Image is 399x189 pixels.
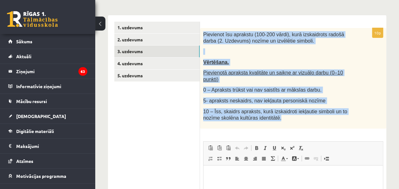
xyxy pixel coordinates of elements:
[8,139,87,153] a: Maksājumi
[114,22,200,33] a: 1. uzdevums
[6,6,173,13] body: Визуальный текстовый редактор, wiswyg-editor-user-answer-47433916334040
[261,144,270,152] a: Курсив (Ctrl+I)
[252,144,261,152] a: Полужирный (Ctrl+B)
[290,154,301,163] a: Цвет фона
[372,28,383,38] p: 10p
[8,64,87,79] a: Ziņojumi63
[206,144,215,152] a: Вставить (Ctrl+V)
[114,45,200,57] a: 3. uzdevums
[8,49,87,64] a: Aktuāli
[16,53,31,59] span: Aktuāli
[8,169,87,183] a: Motivācijas programma
[224,154,233,163] a: Цитата
[7,11,58,27] a: Rīgas 1. Tālmācības vidusskola
[233,144,242,152] a: Отменить (Ctrl+Z)
[250,154,259,163] a: По правому краю
[16,139,87,153] legend: Maksājumi
[16,98,47,104] span: Mācību resursi
[16,113,66,119] span: [DEMOGRAPHIC_DATA]
[322,154,331,163] a: Вставить разрыв страницы для печати
[311,154,320,163] a: Убрать ссылку
[16,38,32,44] span: Sākums
[233,154,242,163] a: По левому краю
[296,144,305,152] a: Убрать форматирование
[259,154,268,163] a: По ширине
[8,34,87,49] a: Sākums
[203,87,322,93] span: 0 – Apraksts trūkst vai nav saistīts ar mākslas darbu.
[270,144,279,152] a: Подчеркнутый (Ctrl+U)
[224,144,233,152] a: Вставить из Word
[114,34,200,45] a: 2. uzdevums
[8,94,87,108] a: Mācību resursi
[215,144,224,152] a: Вставить только текст (Ctrl+Shift+V)
[203,59,229,65] span: Vērtēšana.
[268,154,277,163] a: Математика
[8,154,87,168] a: Atzīmes
[78,67,87,76] i: 63
[215,154,224,163] a: Вставить / удалить маркированный список
[203,70,343,82] span: Pievienotā apraksta kvalitāte un saikne ar vizuālo darbu (0–10 punkti)
[279,154,290,163] a: Цвет текста
[114,58,200,69] a: 4. uzdevums
[242,144,250,152] a: Повторить (Ctrl+Y)
[279,144,288,152] a: Подстрочный индекс
[8,109,87,123] a: [DEMOGRAPHIC_DATA]
[242,154,250,163] a: По центру
[203,109,347,121] span: 10 – Īss, skaidrs apraksts, kurā izskaidroti iekļautie simboli un to nozīme skolēna kultūras iden...
[206,154,215,163] a: Вставить / удалить нумерованный список
[16,79,87,94] legend: Informatīvie ziņojumi
[203,98,325,103] span: 5- apraksts neskaidrs, nav iekļauta personiskā nozīme
[16,64,87,79] legend: Ziņojumi
[16,173,66,179] span: Motivācijas programma
[303,154,311,163] a: Вставить/Редактировать ссылку (Ctrl+K)
[8,79,87,94] a: Informatīvie ziņojumi
[114,70,200,81] a: 5. uzdevums
[16,158,33,164] span: Atzīmes
[8,124,87,138] a: Digitālie materiāli
[288,144,296,152] a: Надстрочный индекс
[16,128,54,134] span: Digitālie materiāli
[203,32,344,44] span: Pievienot īsu aprakstu (100-200 vārdi), kurā izskaidrots radošā darba (2. Uzdevums) nozīme un izv...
